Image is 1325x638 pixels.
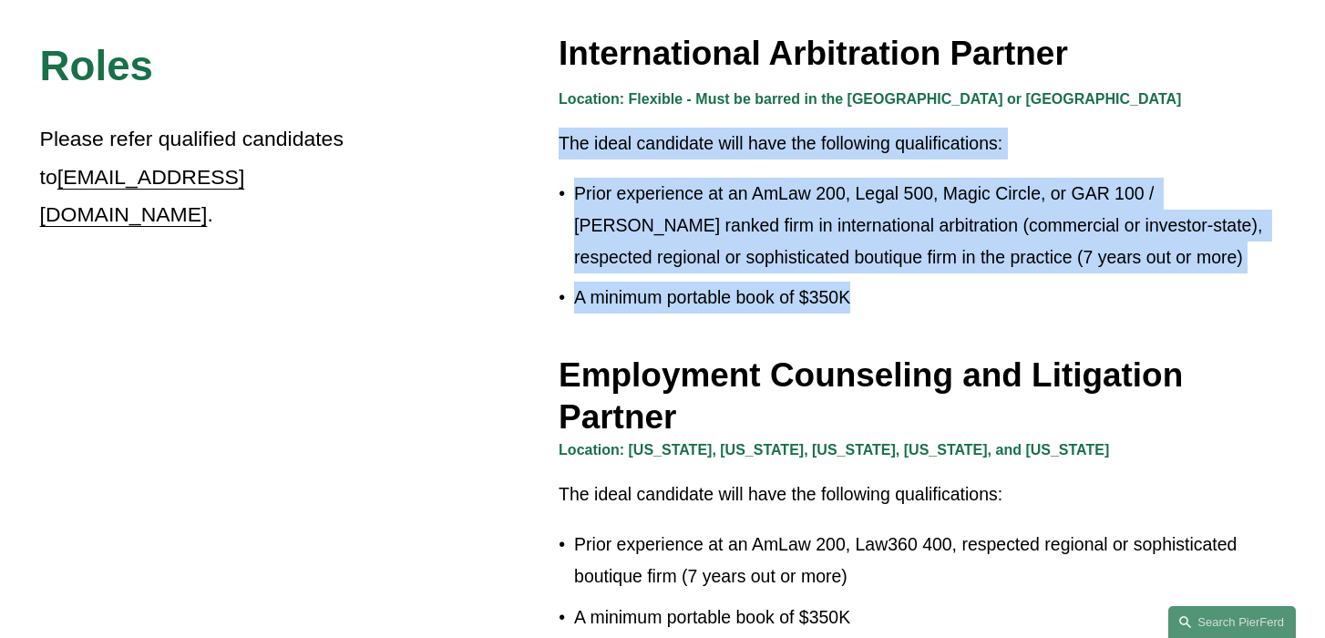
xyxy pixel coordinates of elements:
[559,355,1285,437] h3: Employment Counseling and Litigation Partner
[574,282,1285,314] p: A minimum portable book of $350K
[559,91,1181,107] strong: Location: Flexible - Must be barred in the [GEOGRAPHIC_DATA] or [GEOGRAPHIC_DATA]
[559,442,1109,458] strong: Location: [US_STATE], [US_STATE], [US_STATE], [US_STATE], and [US_STATE]
[574,178,1285,273] p: Prior experience at an AmLaw 200, Legal 500, Magic Circle, or GAR 100 / [PERSON_NAME] ranked firm...
[559,33,1285,75] h3: International Arbitration Partner
[574,529,1285,592] p: Prior experience at an AmLaw 200, Law360 400, respected regional or sophisticated boutique firm (...
[559,128,1285,159] p: The ideal candidate will have the following qualifications:
[40,120,404,233] p: Please refer qualified candidates to .
[574,602,1285,633] p: A minimum portable book of $350K
[40,165,245,226] a: [EMAIL_ADDRESS][DOMAIN_NAME]
[40,43,153,89] span: Roles
[559,478,1285,510] p: The ideal candidate will have the following qualifications:
[1168,606,1296,638] a: Search this site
